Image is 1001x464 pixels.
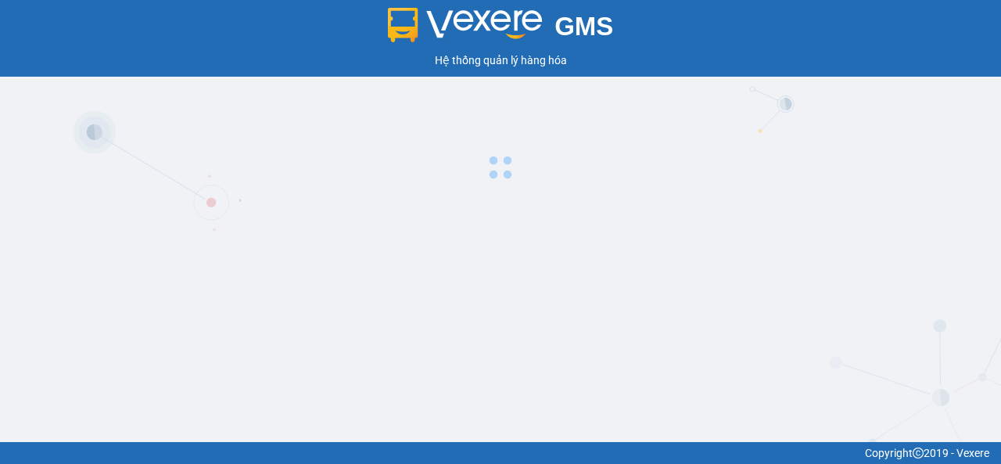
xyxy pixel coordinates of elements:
span: copyright [913,448,924,459]
div: Hệ thống quản lý hàng hóa [4,52,997,69]
a: GMS [388,23,614,36]
span: GMS [554,12,613,41]
img: logo 2 [388,8,543,42]
div: Copyright 2019 - Vexere [12,444,989,462]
